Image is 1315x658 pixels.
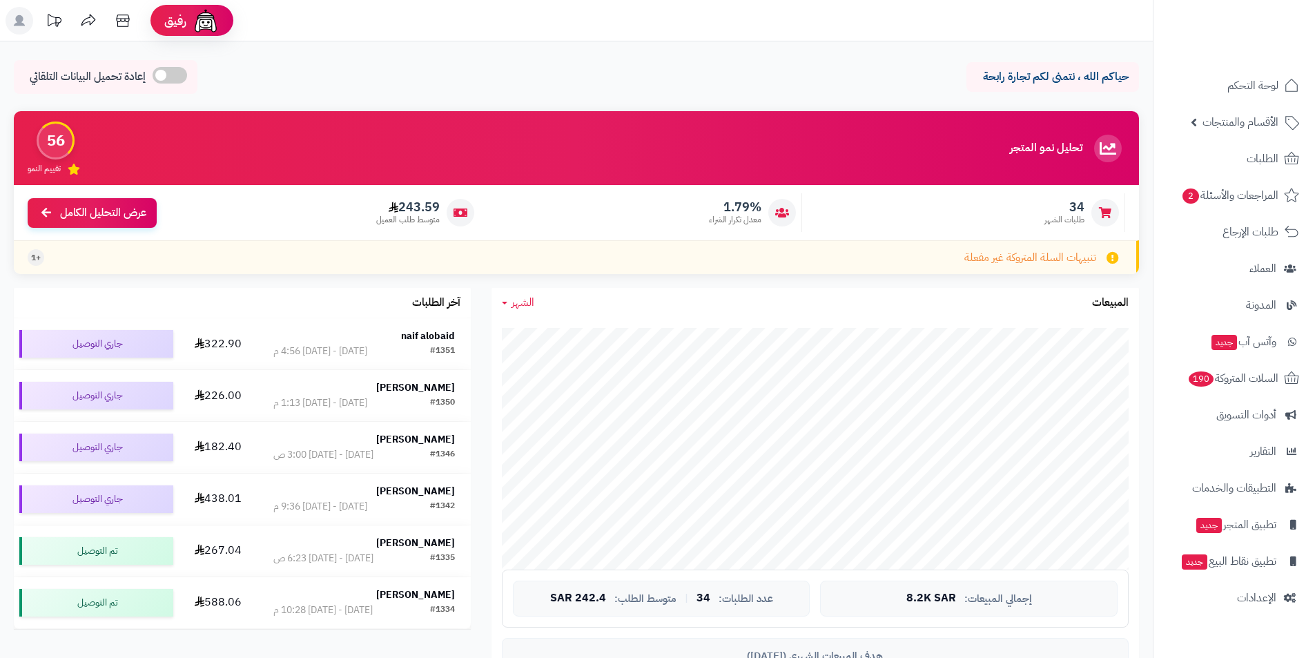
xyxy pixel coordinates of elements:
div: [DATE] - [DATE] 9:36 م [273,500,367,514]
span: تطبيق نقاط البيع [1180,552,1276,571]
a: الإعدادات [1162,581,1307,615]
div: #1335 [430,552,455,565]
span: متوسط طلب العميل [376,214,440,226]
span: جديد [1196,518,1222,533]
span: 243.59 [376,200,440,215]
strong: [PERSON_NAME] [376,588,455,602]
span: 2 [1182,188,1199,204]
span: تقييم النمو [28,163,61,175]
strong: [PERSON_NAME] [376,536,455,550]
div: #1351 [430,345,455,358]
span: وآتس آب [1210,332,1276,351]
a: التطبيقات والخدمات [1162,472,1307,505]
a: المراجعات والأسئلة2 [1162,179,1307,212]
a: تحديثات المنصة [37,7,71,38]
span: أدوات التسويق [1216,405,1276,425]
span: التقارير [1250,442,1276,461]
img: logo-2.png [1221,39,1302,68]
h3: تحليل نمو المتجر [1010,142,1082,155]
div: #1346 [430,448,455,462]
span: 8.2K SAR [906,592,956,605]
span: جديد [1211,335,1237,350]
span: تطبيق المتجر [1195,515,1276,534]
span: معدل تكرار الشراء [709,214,761,226]
span: المدونة [1246,296,1276,315]
div: #1350 [430,396,455,410]
a: طلبات الإرجاع [1162,215,1307,249]
span: تنبيهات السلة المتروكة غير مفعلة [964,250,1096,266]
td: 588.06 [179,577,257,628]
span: الشهر [512,294,534,311]
a: تطبيق نقاط البيعجديد [1162,545,1307,578]
span: +1 [31,252,41,264]
span: إعادة تحميل البيانات التلقائي [30,69,146,85]
span: متوسط الطلب: [614,593,676,605]
a: أدوات التسويق [1162,398,1307,432]
span: العملاء [1249,259,1276,278]
span: | [685,593,688,603]
div: [DATE] - [DATE] 6:23 ص [273,552,373,565]
div: تم التوصيل [19,537,173,565]
div: جاري التوصيل [19,485,173,513]
span: 34 [1044,200,1084,215]
div: جاري التوصيل [19,330,173,358]
a: السلات المتروكة190 [1162,362,1307,395]
span: عدد الطلبات: [719,593,773,605]
span: لوحة التحكم [1227,76,1278,95]
span: المراجعات والأسئلة [1181,186,1278,205]
span: 242.4 SAR [550,592,606,605]
span: جديد [1182,554,1207,570]
div: [DATE] - [DATE] 4:56 م [273,345,367,358]
span: إجمالي المبيعات: [964,593,1032,605]
div: جاري التوصيل [19,434,173,461]
a: الشهر [502,295,534,311]
span: الإعدادات [1237,588,1276,608]
a: تطبيق المتجرجديد [1162,508,1307,541]
div: جاري التوصيل [19,382,173,409]
td: 322.90 [179,318,257,369]
td: 182.40 [179,422,257,473]
strong: [PERSON_NAME] [376,432,455,447]
div: [DATE] - [DATE] 1:13 م [273,396,367,410]
strong: naif alobaid [401,329,455,343]
span: رفيق [164,12,186,29]
a: عرض التحليل الكامل [28,198,157,228]
span: الطلبات [1247,149,1278,168]
span: 190 [1189,371,1214,387]
p: حياكم الله ، نتمنى لكم تجارة رابحة [977,69,1129,85]
span: السلات المتروكة [1187,369,1278,388]
div: #1342 [430,500,455,514]
td: 267.04 [179,525,257,577]
div: [DATE] - [DATE] 10:28 م [273,603,373,617]
span: طلبات الإرجاع [1223,222,1278,242]
a: الطلبات [1162,142,1307,175]
td: 226.00 [179,370,257,421]
span: 34 [697,592,710,605]
a: التقارير [1162,435,1307,468]
td: 438.01 [179,474,257,525]
a: وآتس آبجديد [1162,325,1307,358]
a: المدونة [1162,289,1307,322]
span: عرض التحليل الكامل [60,205,146,221]
span: التطبيقات والخدمات [1192,478,1276,498]
strong: [PERSON_NAME] [376,380,455,395]
div: [DATE] - [DATE] 3:00 ص [273,448,373,462]
div: #1334 [430,603,455,617]
strong: [PERSON_NAME] [376,484,455,499]
span: 1.79% [709,200,761,215]
a: العملاء [1162,252,1307,285]
a: لوحة التحكم [1162,69,1307,102]
img: ai-face.png [192,7,220,35]
h3: آخر الطلبات [412,297,460,309]
span: الأقسام والمنتجات [1202,113,1278,132]
span: طلبات الشهر [1044,214,1084,226]
h3: المبيعات [1092,297,1129,309]
div: تم التوصيل [19,589,173,617]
